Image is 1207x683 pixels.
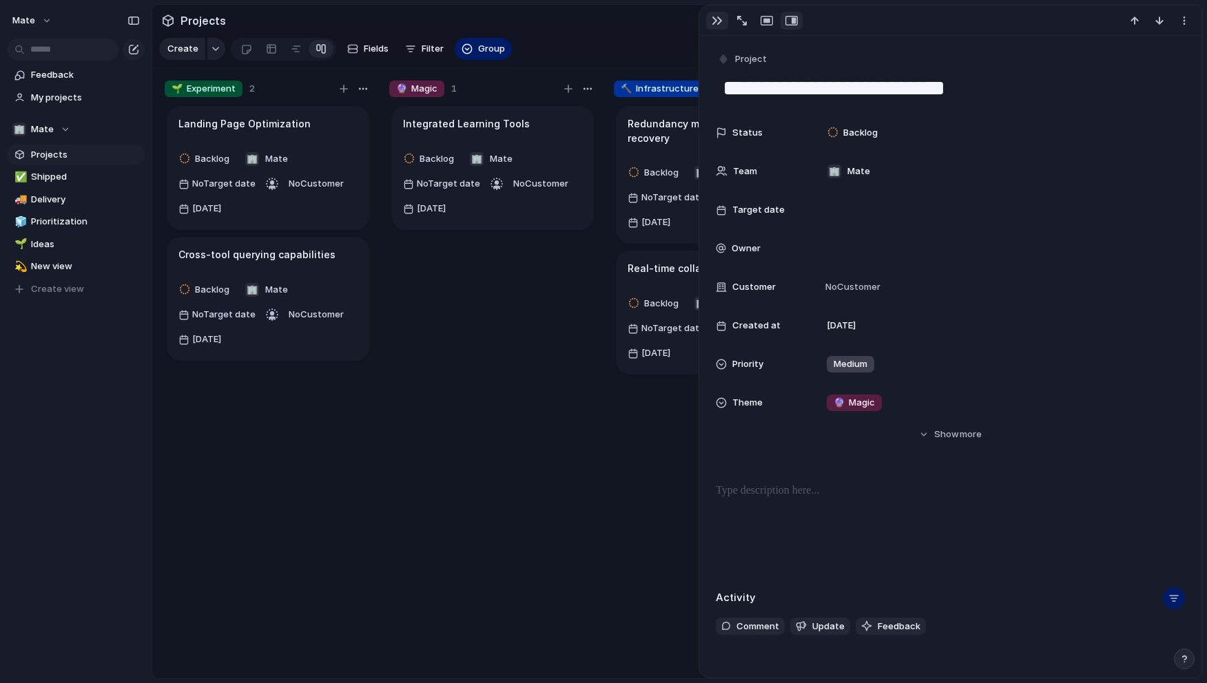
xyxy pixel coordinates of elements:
button: ✅ [12,170,26,184]
button: 🏢Mate [241,148,291,170]
button: [DATE] [175,328,225,350]
span: Theme [732,396,763,410]
span: Backlog [644,166,679,180]
span: Magic [834,396,875,410]
span: [DATE] [192,333,221,346]
span: Backlog [644,297,679,311]
span: Experiment [172,82,236,96]
span: No Customer [289,308,344,319]
div: 🚚 [14,191,24,207]
button: Showmore [716,422,1185,447]
button: 🚚 [12,193,26,207]
span: Fields [364,42,389,56]
span: Mate [847,165,870,178]
div: Landing Page OptimizationBacklog🏢MateNoTarget dateNoCustomer[DATE] [167,106,369,230]
button: [DATE] [624,211,674,233]
button: [DATE] [400,198,449,220]
span: Ideas [31,238,140,251]
a: 💫New view [7,256,145,277]
span: Mate [490,152,513,166]
span: Create [167,42,198,56]
span: [DATE] [641,216,670,229]
button: 🏢Mate [7,119,145,140]
button: Backlog [624,293,688,315]
span: Mate [265,283,288,297]
button: Backlog [175,148,238,170]
button: Create view [7,279,145,300]
span: [DATE] [641,346,670,360]
span: Medium [834,357,867,371]
button: 🏢Mate [466,148,516,170]
button: Fields [342,38,394,60]
span: Status [732,126,763,140]
button: Create [159,38,205,60]
span: Backlog [195,152,229,166]
h1: Cross-tool querying capabilities [178,247,336,262]
span: Shipped [31,170,140,184]
span: Backlog [420,152,454,166]
button: [DATE] [624,342,674,364]
span: Infrastructure [621,82,699,96]
a: 🧊Prioritization [7,211,145,232]
span: 1 [451,82,457,96]
span: [DATE] [192,202,221,216]
span: Owner [732,242,761,255]
span: Magic [396,82,437,96]
div: 🏢 [470,152,484,166]
h1: Redundancy measures and disaster recovery [628,116,807,145]
button: NoTarget date [175,173,259,195]
span: Group [478,42,505,56]
span: mate [12,14,35,28]
div: 🏢 [694,297,708,311]
a: Feedback [7,65,145,85]
a: ✅Shipped [7,167,145,187]
button: NoCustomer [510,173,572,195]
button: 🌱 [12,238,26,251]
h1: Real-time collaboration scoring [628,261,781,276]
span: 🔮 [834,397,845,408]
span: My projects [31,91,140,105]
span: [DATE] [827,319,856,333]
div: Redundancy measures and disaster recoveryBacklog🏢MateNoTarget dateNoCustomer[DATE] [616,106,818,244]
div: 🏢 [12,123,26,136]
span: 🔮 [396,83,407,94]
span: No Target date [417,177,480,191]
button: [DATE] [175,198,225,220]
a: My projects [7,87,145,108]
span: Priority [732,357,763,371]
button: mate [6,10,59,32]
span: No Customer [821,280,880,294]
button: Filter [400,38,449,60]
div: Cross-tool querying capabilitiesBacklog🏢MateNoTarget dateNoCustomer[DATE] [167,237,369,361]
span: Target date [732,203,785,217]
span: No Customer [513,178,568,189]
h1: Integrated Learning Tools [403,116,530,132]
div: 🧊 [14,214,24,230]
button: NoTarget date [175,304,259,326]
span: Update [812,620,845,633]
span: No Target date [641,191,705,204]
span: 🔨 [621,83,632,94]
span: Mate [265,152,288,166]
span: 🌱 [172,83,183,94]
div: ✅ [14,169,24,185]
div: 🏢 [827,165,841,178]
div: Integrated Learning ToolsBacklog🏢MateNoTarget dateNoCustomer[DATE] [391,106,594,230]
span: Projects [178,8,229,33]
span: [DATE] [417,202,446,216]
a: 🌱Ideas [7,234,145,255]
span: more [960,428,982,441]
span: Feedback [31,68,140,82]
span: No Target date [641,322,705,335]
span: New view [31,260,140,273]
button: Comment [716,618,785,635]
span: Backlog [843,126,878,140]
button: NoCustomer [285,173,347,195]
div: 🏢 [245,283,259,297]
span: Backlog [195,283,229,297]
a: Projects [7,145,145,165]
div: 💫 [14,259,24,275]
